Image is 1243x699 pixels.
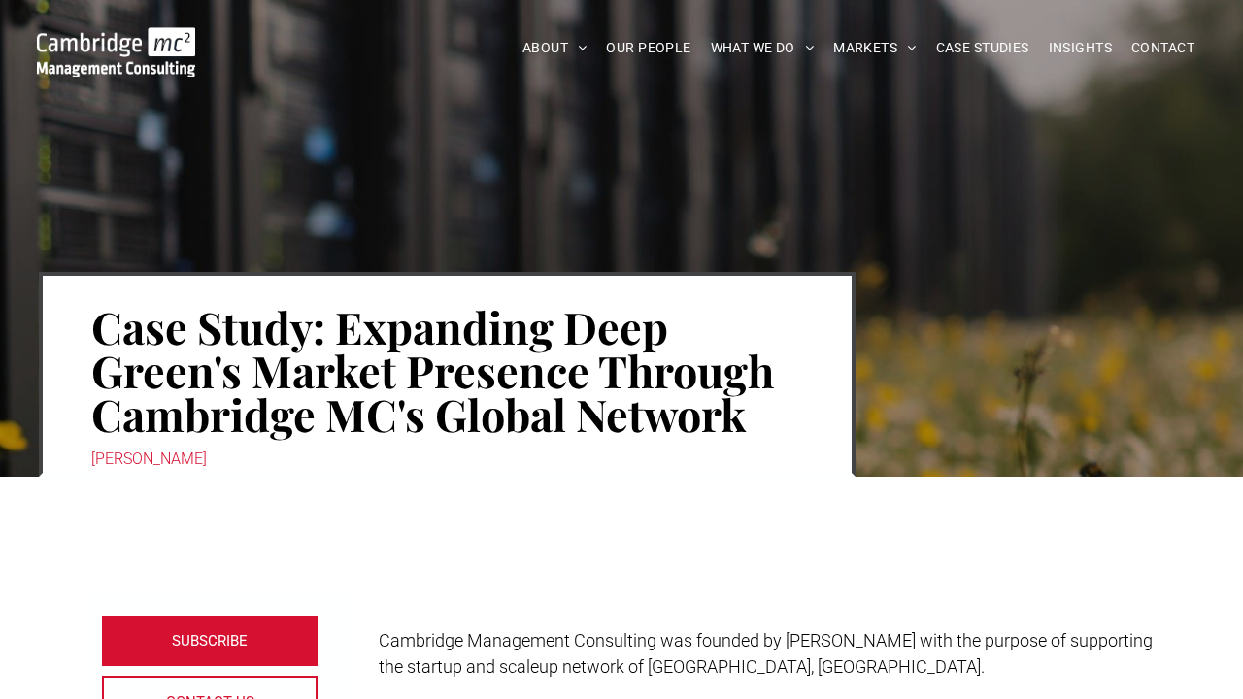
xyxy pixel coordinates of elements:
a: OUR PEOPLE [596,33,700,63]
a: INSIGHTS [1039,33,1122,63]
a: MARKETS [823,33,925,63]
img: Go to Homepage [37,27,195,77]
div: [PERSON_NAME] [91,446,803,473]
a: CASE STUDIES [926,33,1039,63]
span: SUBSCRIBE [172,616,248,665]
h1: Case Study: Expanding Deep Green's Market Presence Through Cambridge MC's Global Network [91,303,803,438]
a: WHAT WE DO [701,33,824,63]
a: ABOUT [513,33,597,63]
span: Cambridge Management Consulting was founded by [PERSON_NAME] with the purpose of supporting the s... [379,630,1153,677]
a: SUBSCRIBE [102,616,318,666]
a: CONTACT [1122,33,1204,63]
